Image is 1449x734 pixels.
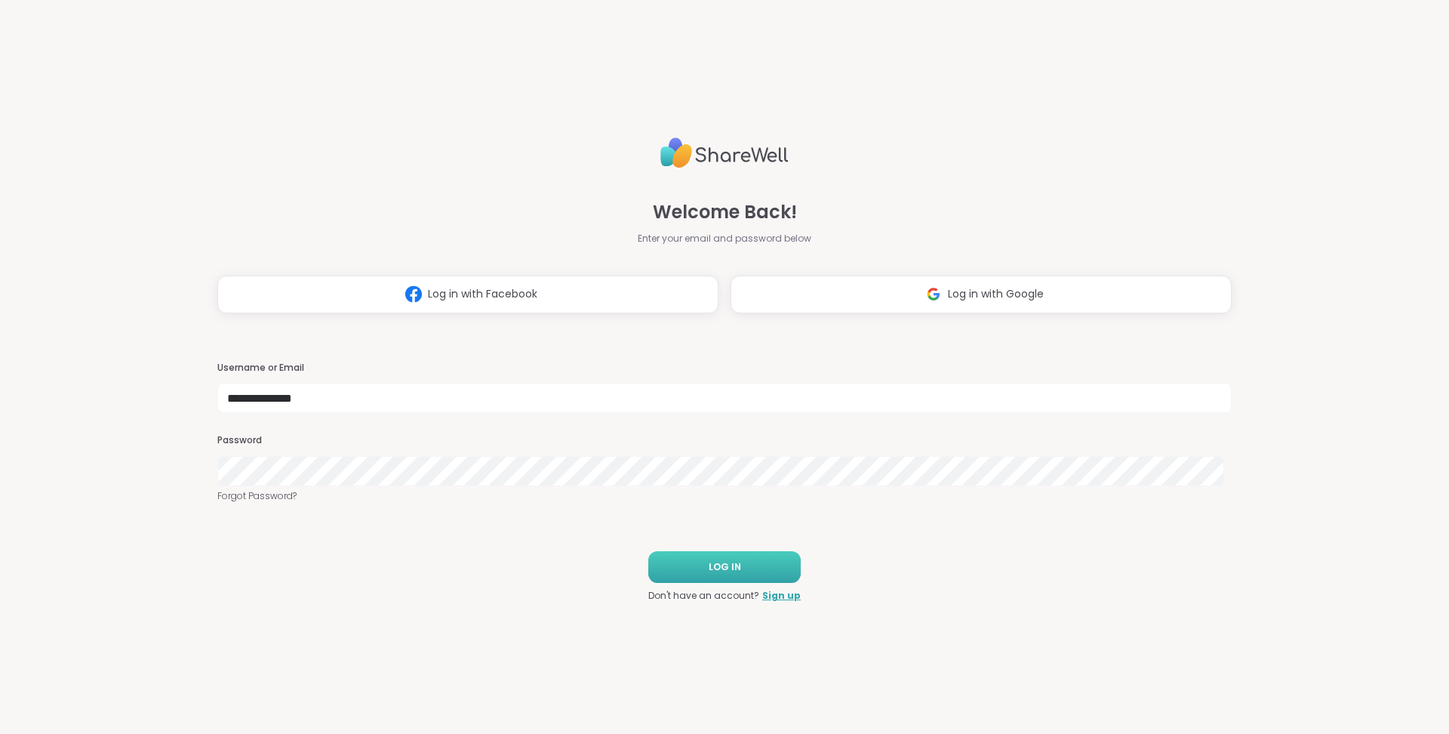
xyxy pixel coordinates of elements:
[217,276,718,313] button: Log in with Facebook
[653,199,797,226] span: Welcome Back!
[217,489,1232,503] a: Forgot Password?
[731,276,1232,313] button: Log in with Google
[709,560,741,574] span: LOG IN
[217,362,1232,375] h3: Username or Email
[762,589,801,603] a: Sign up
[399,280,428,308] img: ShareWell Logomark
[638,232,811,245] span: Enter your email and password below
[428,286,537,302] span: Log in with Facebook
[660,131,789,174] img: ShareWell Logo
[948,286,1044,302] span: Log in with Google
[648,551,801,583] button: LOG IN
[217,434,1232,447] h3: Password
[919,280,948,308] img: ShareWell Logomark
[648,589,759,603] span: Don't have an account?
